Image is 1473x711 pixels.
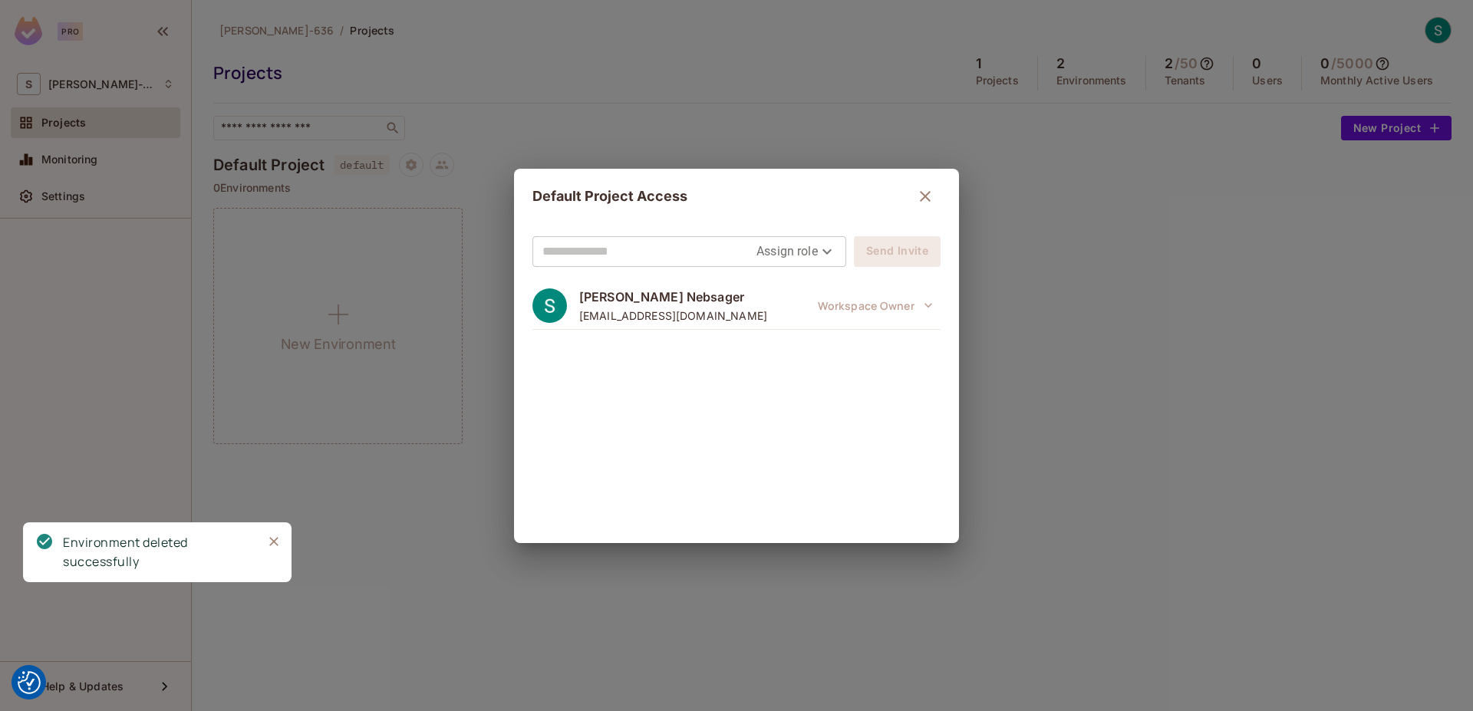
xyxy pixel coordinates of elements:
[810,290,941,321] button: Workspace Owner
[532,288,567,323] img: ACg8ocLs-PUcVLgAmIxXy9b2gDW-BaAGO606K6RMChtcbmrqmU98Bg=s96-c
[756,239,836,264] div: Assign role
[579,288,767,305] span: [PERSON_NAME] Nebsager
[810,290,941,321] span: This role was granted at the workspace level
[63,627,250,665] div: Environment deleted successfully
[262,624,285,647] button: Close
[532,181,941,212] div: Default Project Access
[18,671,41,694] button: Consent Preferences
[262,530,285,553] button: Close
[854,236,941,267] button: Send Invite
[579,308,767,323] span: [EMAIL_ADDRESS][DOMAIN_NAME]
[63,533,250,571] div: Environment deleted successfully
[18,671,41,694] img: Revisit consent button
